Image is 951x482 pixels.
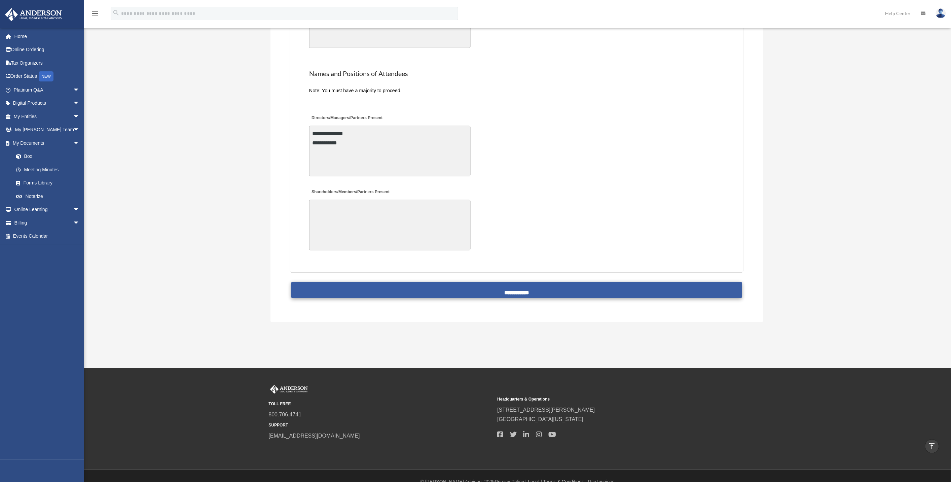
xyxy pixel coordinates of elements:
[269,385,309,394] img: Anderson Advisors Platinum Portal
[309,114,385,123] label: Directors/Managers/Partners Present
[309,88,402,93] span: Note: You must have a majority to proceed.
[73,110,86,124] span: arrow_drop_down
[269,412,302,418] a: 800.706.4741
[936,8,946,18] img: User Pic
[269,433,360,439] a: [EMAIL_ADDRESS][DOMAIN_NAME]
[112,9,120,16] i: search
[5,70,90,83] a: Order StatusNEW
[5,136,90,150] a: My Documentsarrow_drop_down
[5,97,90,110] a: Digital Productsarrow_drop_down
[73,123,86,137] span: arrow_drop_down
[498,407,595,413] a: [STREET_ADDRESS][PERSON_NAME]
[39,71,53,81] div: NEW
[9,150,90,163] a: Box
[9,163,86,176] a: Meeting Minutes
[73,136,86,150] span: arrow_drop_down
[9,190,90,203] a: Notarize
[91,9,99,18] i: menu
[5,123,90,137] a: My [PERSON_NAME] Teamarrow_drop_down
[5,216,90,230] a: Billingarrow_drop_down
[498,396,722,403] small: Headquarters & Operations
[73,216,86,230] span: arrow_drop_down
[309,188,391,197] label: Shareholders/Members/Partners Present
[5,56,90,70] a: Tax Organizers
[5,110,90,123] a: My Entitiesarrow_drop_down
[269,401,493,408] small: TOLL FREE
[928,442,936,450] i: vertical_align_top
[91,12,99,18] a: menu
[498,417,584,422] a: [GEOGRAPHIC_DATA][US_STATE]
[5,83,90,97] a: Platinum Q&Aarrow_drop_down
[925,439,939,453] a: vertical_align_top
[5,43,90,57] a: Online Ordering
[309,69,724,78] h2: Names and Positions of Attendees
[3,8,64,21] img: Anderson Advisors Platinum Portal
[269,422,493,429] small: SUPPORT
[9,176,90,190] a: Forms Library
[73,83,86,97] span: arrow_drop_down
[5,203,90,216] a: Online Learningarrow_drop_down
[5,230,90,243] a: Events Calendar
[73,97,86,110] span: arrow_drop_down
[5,30,90,43] a: Home
[73,203,86,217] span: arrow_drop_down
